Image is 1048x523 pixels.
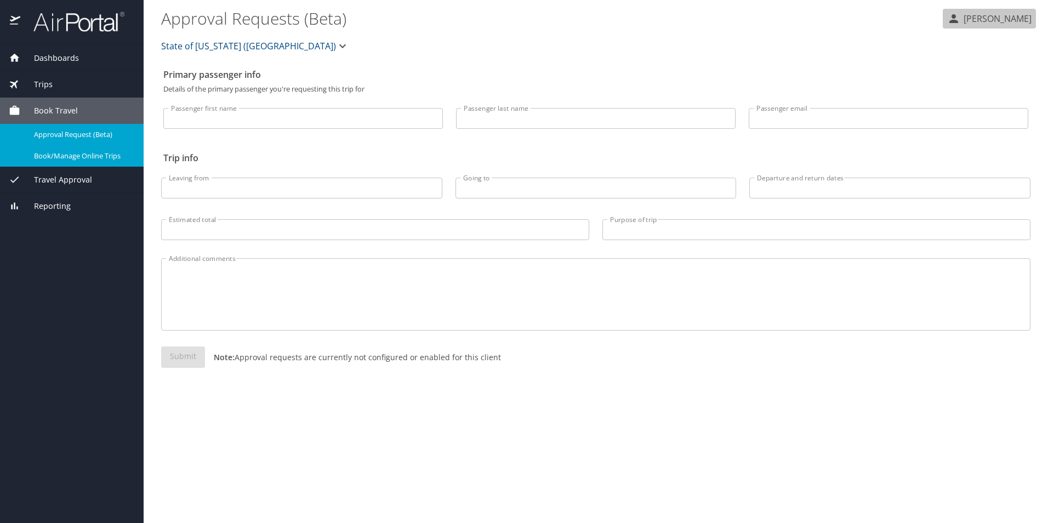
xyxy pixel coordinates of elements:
[205,351,501,363] p: Approval requests are currently not configured or enabled for this client
[20,200,71,212] span: Reporting
[161,1,938,35] h1: Approval Requests (Beta)
[943,9,1036,29] button: [PERSON_NAME]
[214,352,235,362] strong: Note:
[161,38,336,54] span: State of [US_STATE] ([GEOGRAPHIC_DATA])
[21,11,124,32] img: airportal-logo.png
[20,52,79,64] span: Dashboards
[20,78,53,90] span: Trips
[20,174,92,186] span: Travel Approval
[163,66,1028,83] h2: Primary passenger info
[163,149,1028,167] h2: Trip info
[20,105,78,117] span: Book Travel
[10,11,21,32] img: icon-airportal.png
[960,12,1032,25] p: [PERSON_NAME]
[163,86,1028,93] p: Details of the primary passenger you're requesting this trip for
[34,151,130,161] span: Book/Manage Online Trips
[157,35,354,57] button: State of [US_STATE] ([GEOGRAPHIC_DATA])
[34,129,130,140] span: Approval Request (Beta)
